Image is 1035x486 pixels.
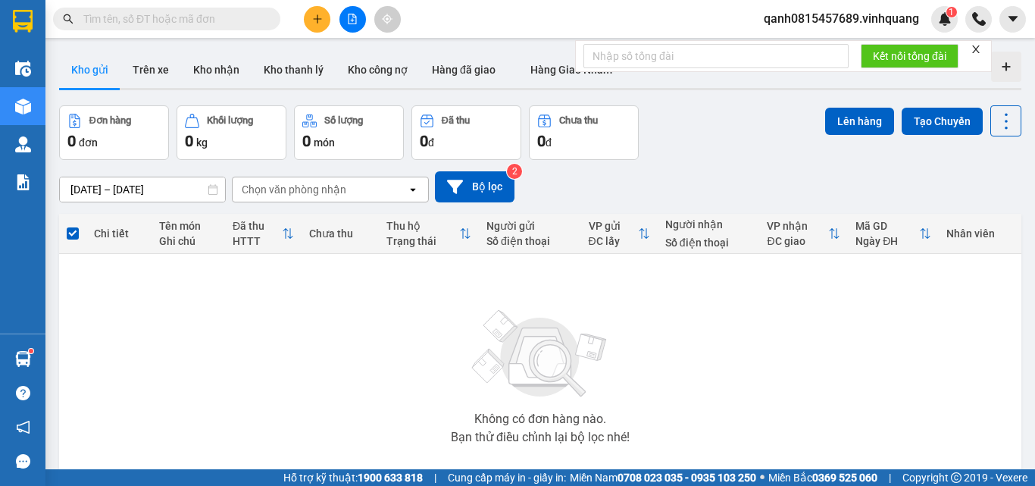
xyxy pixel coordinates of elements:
[767,235,828,247] div: ĐC giao
[382,14,392,24] span: aim
[949,7,954,17] span: 1
[15,61,31,77] img: warehouse-icon
[242,182,346,197] div: Chọn văn phòng nhận
[159,235,217,247] div: Ghi chú
[486,220,574,232] div: Người gửi
[283,469,423,486] span: Hỗ trợ kỹ thuật:
[873,48,946,64] span: Kết nối tổng đài
[185,132,193,150] span: 0
[537,132,546,150] span: 0
[946,227,1014,240] div: Nhân viên
[16,454,30,469] span: message
[302,132,311,150] span: 0
[442,115,470,126] div: Đã thu
[386,235,459,247] div: Trạng thái
[665,218,752,230] div: Người nhận
[94,227,144,240] div: Chi tiết
[312,14,323,24] span: plus
[951,472,962,483] span: copyright
[1006,12,1020,26] span: caret-down
[89,115,131,126] div: Đơn hàng
[855,235,919,247] div: Ngày ĐH
[339,6,366,33] button: file-add
[63,14,73,24] span: search
[252,52,336,88] button: Kho thanh lý
[233,220,282,232] div: Đã thu
[759,214,848,254] th: Toggle SortBy
[120,52,181,88] button: Trên xe
[428,136,434,149] span: đ
[314,136,335,149] span: món
[530,64,612,76] span: Hàng Giao Nhầm
[83,11,262,27] input: Tìm tên, số ĐT hoặc mã đơn
[848,214,939,254] th: Toggle SortBy
[181,52,252,88] button: Kho nhận
[60,177,225,202] input: Select a date range.
[15,174,31,190] img: solution-icon
[991,52,1021,82] div: Tạo kho hàng mới
[15,351,31,367] img: warehouse-icon
[486,235,574,247] div: Số điện thoại
[15,99,31,114] img: warehouse-icon
[559,115,598,126] div: Chưa thu
[29,349,33,353] sup: 1
[946,7,957,17] sup: 1
[159,220,217,232] div: Tên món
[407,183,419,196] svg: open
[589,235,638,247] div: ĐC lấy
[971,44,981,55] span: close
[999,6,1026,33] button: caret-down
[386,220,459,232] div: Thu hộ
[448,469,566,486] span: Cung cấp máy in - giấy in:
[294,105,404,160] button: Số lượng0món
[374,6,401,33] button: aim
[589,220,638,232] div: VP gửi
[347,14,358,24] span: file-add
[336,52,420,88] button: Kho công nợ
[67,132,76,150] span: 0
[768,469,877,486] span: Miền Bắc
[420,52,508,88] button: Hàng đã giao
[358,472,423,484] strong: 1900 633 818
[855,220,919,232] div: Mã GD
[861,44,958,68] button: Kết nối tổng đài
[59,105,169,160] button: Đơn hàng0đơn
[196,136,208,149] span: kg
[760,475,765,481] span: ⚪️
[13,10,33,33] img: logo-vxr
[309,227,371,240] div: Chưa thu
[79,136,98,149] span: đơn
[825,108,894,135] button: Lên hàng
[411,105,521,160] button: Đã thu0đ
[16,420,30,434] span: notification
[889,469,891,486] span: |
[570,469,756,486] span: Miền Nam
[583,44,849,68] input: Nhập số tổng đài
[464,301,616,407] img: svg+xml;base64,PHN2ZyBjbGFzcz0ibGlzdC1wbHVnX19zdmciIHhtbG5zPSJodHRwOi8vd3d3LnczLm9yZy8yMDAwL3N2Zy...
[16,386,30,400] span: question-circle
[529,105,639,160] button: Chưa thu0đ
[304,6,330,33] button: plus
[177,105,286,160] button: Khối lượng0kg
[451,431,630,444] div: Bạn thử điều chỉnh lại bộ lọc nhé!
[434,469,436,486] span: |
[207,115,253,126] div: Khối lượng
[581,214,658,254] th: Toggle SortBy
[507,164,522,179] sup: 2
[767,220,828,232] div: VP nhận
[379,214,479,254] th: Toggle SortBy
[474,413,606,425] div: Không có đơn hàng nào.
[618,472,756,484] strong: 0708 023 035 - 0935 103 250
[902,108,983,135] button: Tạo Chuyến
[435,171,514,202] button: Bộ lọc
[225,214,302,254] th: Toggle SortBy
[665,237,752,249] div: Số điện thoại
[59,52,120,88] button: Kho gửi
[972,12,986,26] img: phone-icon
[938,12,952,26] img: icon-new-feature
[420,132,428,150] span: 0
[324,115,363,126] div: Số lượng
[233,235,282,247] div: HTTT
[812,472,877,484] strong: 0369 525 060
[15,136,31,152] img: warehouse-icon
